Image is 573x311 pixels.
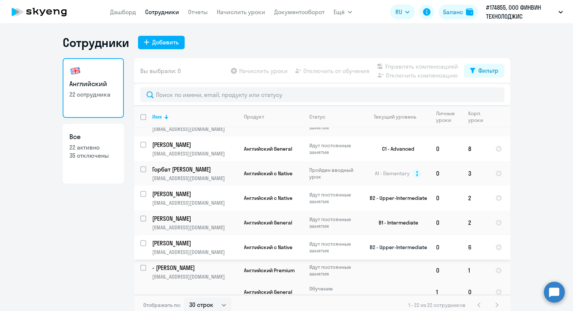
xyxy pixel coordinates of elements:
[152,273,238,280] p: [EMAIL_ADDRESS][DOMAIN_NAME]
[374,113,416,120] div: Текущий уровень
[464,64,504,78] button: Фильтр
[468,110,489,123] div: Корп. уроки
[152,165,237,173] p: Горбат [PERSON_NAME]
[152,190,237,198] p: [PERSON_NAME]
[462,281,489,303] td: 0
[430,235,462,260] td: 0
[430,260,462,281] td: 0
[430,186,462,210] td: 0
[439,4,478,19] button: Балансbalance
[63,124,124,183] a: Все22 активно35 отключены
[152,190,238,198] a: [PERSON_NAME]
[152,38,179,47] div: Добавить
[152,239,238,247] a: [PERSON_NAME]
[63,58,124,118] a: Английский22 сотрудника
[274,8,325,16] a: Документооборот
[152,126,238,132] p: [EMAIL_ADDRESS][DOMAIN_NAME]
[63,35,129,50] h1: Сотрудники
[244,267,295,274] span: Английский Premium
[140,87,504,102] input: Поиск по имени, email, продукту или статусу
[244,145,292,152] span: Английский General
[152,175,238,182] p: [EMAIL_ADDRESS][DOMAIN_NAME]
[430,281,462,303] td: 1
[309,113,325,120] div: Статус
[110,8,136,16] a: Дашборд
[361,235,430,260] td: B2 - Upper-Intermediate
[152,239,237,247] p: [PERSON_NAME]
[462,136,489,161] td: 8
[309,241,360,254] p: Идут постоянные занятия
[69,151,117,160] p: 35 отключены
[462,186,489,210] td: 2
[138,36,185,49] button: Добавить
[152,150,238,157] p: [EMAIL_ADDRESS][DOMAIN_NAME]
[462,260,489,281] td: 1
[486,3,555,21] p: #174855, ООО ФИНВИН ТЕХНОЛОДЖИС
[244,289,292,295] span: Английский General
[361,210,430,235] td: B1 - Intermediate
[361,186,430,210] td: B2 - Upper-Intermediate
[152,141,238,149] a: [PERSON_NAME]
[309,264,360,277] p: Идут постоянные занятия
[244,244,292,251] span: Английский с Native
[361,136,430,161] td: C1 - Advanced
[367,113,430,120] div: Текущий уровень
[309,216,360,229] p: Идут постоянные занятия
[309,167,360,180] p: Пройден вводный урок
[143,302,181,308] span: Отображать по:
[152,264,237,272] p: - [PERSON_NAME]
[244,195,292,201] span: Английский с Native
[395,7,402,16] span: RU
[152,224,238,231] p: [EMAIL_ADDRESS][DOMAIN_NAME]
[69,79,117,89] h3: Английский
[152,113,238,120] div: Имя
[244,113,264,120] div: Продукт
[436,110,462,123] div: Личные уроки
[309,191,360,205] p: Идут постоянные занятия
[152,264,238,272] a: - [PERSON_NAME]
[152,165,238,173] a: Горбат [PERSON_NAME]
[152,200,238,206] p: [EMAIL_ADDRESS][DOMAIN_NAME]
[152,141,237,149] p: [PERSON_NAME]
[443,7,463,16] div: Баланс
[152,249,238,255] p: [EMAIL_ADDRESS][DOMAIN_NAME]
[375,170,410,177] span: A1 - Elementary
[69,65,81,77] img: english
[334,7,345,16] span: Ещё
[152,113,162,120] div: Имя
[309,285,360,299] p: Обучение остановлено
[152,214,237,223] p: [PERSON_NAME]
[462,235,489,260] td: 6
[462,161,489,186] td: 3
[188,8,208,16] a: Отчеты
[430,210,462,235] td: 0
[244,219,292,226] span: Английский General
[408,302,466,308] span: 1 - 22 из 22 сотрудников
[334,4,352,19] button: Ещё
[69,132,117,142] h3: Все
[482,3,567,21] button: #174855, ООО ФИНВИН ТЕХНОЛОДЖИС
[430,161,462,186] td: 0
[152,214,238,223] a: [PERSON_NAME]
[244,170,292,177] span: Английский с Native
[390,4,415,19] button: RU
[217,8,265,16] a: Начислить уроки
[140,66,181,75] span: Вы выбрали: 0
[145,8,179,16] a: Сотрудники
[309,142,360,155] p: Идут постоянные занятия
[462,210,489,235] td: 2
[69,90,117,98] p: 22 сотрудника
[466,8,473,16] img: balance
[430,136,462,161] td: 0
[478,66,498,75] div: Фильтр
[69,143,117,151] p: 22 активно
